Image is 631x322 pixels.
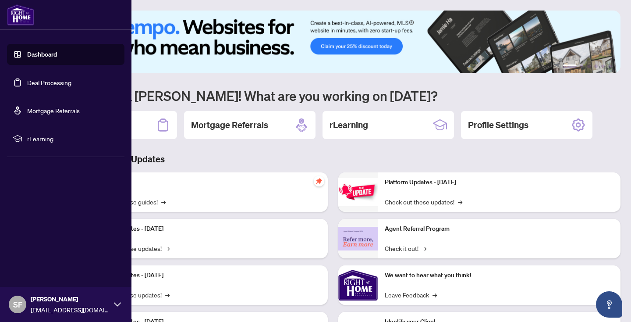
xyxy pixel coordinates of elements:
[27,107,80,114] a: Mortgage Referrals
[27,50,57,58] a: Dashboard
[27,134,118,143] span: rLearning
[92,271,321,280] p: Platform Updates - [DATE]
[92,178,321,187] p: Self-Help
[385,197,462,207] a: Check out these updates!→
[385,271,613,280] p: We want to hear what you think!
[46,153,620,165] h3: Brokerage & Industry Updates
[92,224,321,234] p: Platform Updates - [DATE]
[596,291,622,318] button: Open asap
[165,290,170,300] span: →
[7,4,34,25] img: logo
[432,290,437,300] span: →
[385,178,613,187] p: Platform Updates - [DATE]
[191,119,268,131] h2: Mortgage Referrals
[330,119,368,131] h2: rLearning
[46,11,620,73] img: Slide 0
[608,64,612,68] button: 6
[422,243,426,253] span: →
[338,227,378,251] img: Agent Referral Program
[31,294,110,304] span: [PERSON_NAME]
[314,176,324,186] span: pushpin
[338,178,378,206] img: Platform Updates - June 23, 2025
[46,87,620,104] h1: Welcome back [PERSON_NAME]! What are you working on [DATE]?
[338,265,378,305] img: We want to hear what you think!
[385,290,437,300] a: Leave Feedback→
[594,64,598,68] button: 4
[31,305,110,315] span: [EMAIL_ADDRESS][DOMAIN_NAME]
[468,119,528,131] h2: Profile Settings
[385,224,613,234] p: Agent Referral Program
[385,243,426,253] a: Check it out!→
[458,197,462,207] span: →
[580,64,584,68] button: 2
[563,64,577,68] button: 1
[13,298,22,311] span: SF
[601,64,605,68] button: 5
[161,197,166,207] span: →
[27,79,71,86] a: Deal Processing
[587,64,591,68] button: 3
[165,243,170,253] span: →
